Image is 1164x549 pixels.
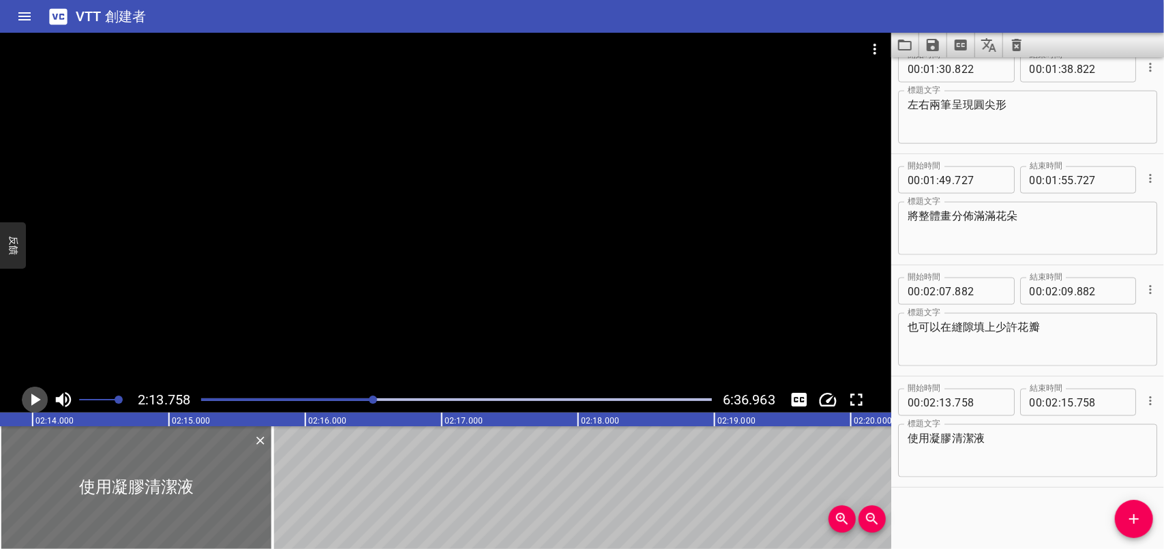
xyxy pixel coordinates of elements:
[1141,281,1159,299] button: 提示選項
[908,209,1148,248] textarea: 將整體畫分佈滿滿花朵
[1141,392,1159,410] button: 提示選項
[1043,278,1045,305] span: :
[1030,389,1043,416] input: 00
[1141,170,1159,188] button: 提示選項
[1077,166,1126,194] input: 727
[1115,500,1153,538] button: 添加提示
[1141,59,1159,76] button: 提示選項
[908,321,1148,359] textarea: 也可以在縫隙填上少許花瓣
[923,166,936,194] input: 01
[1030,55,1043,83] input: 00
[22,387,48,413] button: 播放/暫停
[936,389,939,416] span: :
[35,416,74,426] text: 02:14.000
[76,5,146,27] h6: VTT 創建者
[1030,166,1043,194] input: 00
[50,387,76,413] button: 切換靜音
[581,416,619,426] text: 02:18.000
[201,398,712,401] div: 遊戲進度
[717,416,756,426] text: 02:19.000
[947,33,975,57] button: 從視頻中提取字幕
[1141,383,1157,419] div: Cue Options
[952,55,955,83] span: .
[921,55,923,83] span: :
[1058,278,1061,305] span: :
[308,416,346,426] text: 02:16.000
[1077,55,1126,83] input: 822
[1043,389,1045,416] span: :
[1077,278,1126,305] input: 882
[908,432,1148,471] textarea: 使用凝膠清潔液
[908,98,1148,137] textarea: 左右兩筆呈現圓尖形
[919,33,947,57] button: 將字幕儲存至檔案
[1061,389,1074,416] input: 15
[891,33,919,57] button: 從檔案載入字幕
[829,505,856,533] button: 放大
[859,505,886,533] button: 縮小
[1061,55,1074,83] input: 38
[955,166,1004,194] input: 727
[923,55,936,83] input: 01
[1061,166,1074,194] input: 55
[1077,389,1126,416] input: 758
[939,166,952,194] input: 49
[955,278,1004,305] input: 882
[1045,389,1058,416] input: 02
[1074,389,1077,416] span: .
[975,33,1003,57] button: 翻譯字幕
[252,432,267,449] div: Delete Cue
[908,389,921,416] input: 00
[955,55,1004,83] input: 822
[921,278,923,305] span: :
[1058,389,1061,416] span: :
[138,391,190,408] span: 2:13.758
[939,55,952,83] input: 30
[172,416,210,426] text: 02:15.000
[908,166,921,194] input: 00
[939,278,952,305] input: 07
[939,389,952,416] input: 13
[786,387,812,413] button: 切換字幕
[1043,55,1045,83] span: :
[981,37,997,53] svg: Translate captions
[1030,278,1043,305] input: 00
[908,278,921,305] input: 00
[952,389,955,416] span: .
[921,389,923,416] span: :
[1045,278,1058,305] input: 02
[252,432,269,449] button: 刪除
[1074,55,1077,83] span: .
[936,166,939,194] span: :
[921,166,923,194] span: :
[854,416,892,426] text: 02:20.000
[1009,37,1025,53] svg: Clear captions
[1045,55,1058,83] input: 01
[1043,166,1045,194] span: :
[1045,166,1058,194] input: 01
[952,278,955,305] span: .
[859,33,891,65] button: 視頻選項
[925,37,941,53] svg: Save captions to file
[936,55,939,83] span: :
[1074,166,1077,194] span: .
[1058,166,1061,194] span: :
[115,396,123,404] span: 設定視訊音量
[1074,278,1077,305] span: .
[1058,55,1061,83] span: :
[1141,272,1157,308] div: Cue Options
[844,387,869,413] button: 切換全螢幕
[923,389,936,416] input: 02
[815,387,841,413] button: 更改播放速度
[723,391,775,408] span: 6:36.963
[955,389,1004,416] input: 758
[445,416,483,426] text: 02:17.000
[1003,33,1030,57] button: 清除字幕
[1061,278,1074,305] input: 09
[908,55,921,83] input: 00
[923,278,936,305] input: 02
[952,166,955,194] span: .
[936,278,939,305] span: :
